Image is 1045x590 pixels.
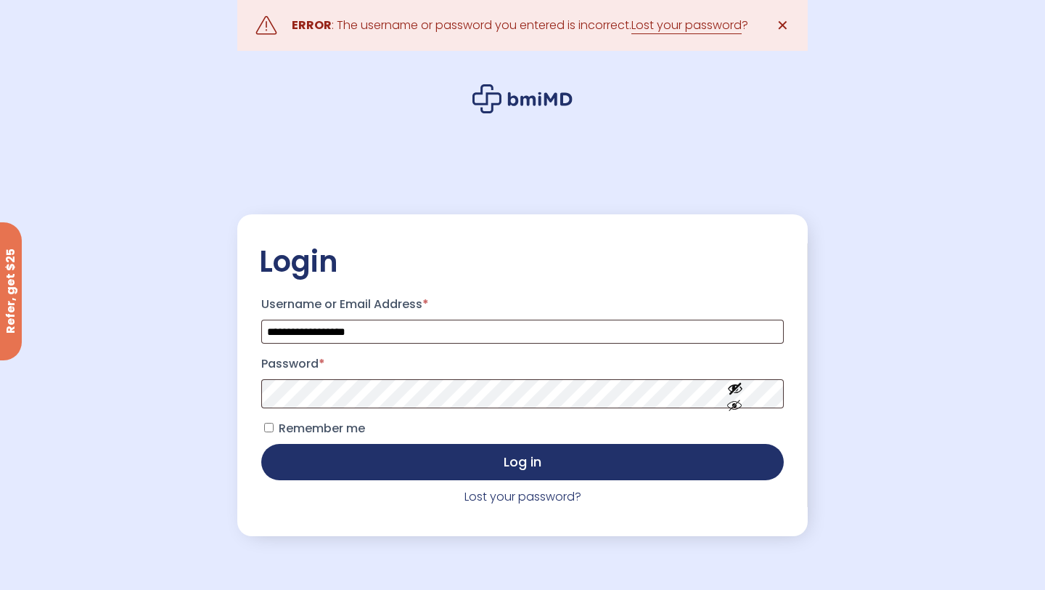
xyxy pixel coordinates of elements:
button: Show password [694,369,776,419]
h2: Login [259,243,786,280]
a: ✕ [768,11,797,40]
button: Log in [261,444,784,480]
strong: ERROR [292,17,332,33]
input: Remember me [264,423,274,432]
a: Lost your password? [464,488,581,505]
div: : The username or password you entered is incorrect. ? [292,15,748,36]
span: Remember me [279,420,365,437]
a: Lost your password [631,17,742,34]
span: ✕ [776,15,789,36]
label: Password [261,352,784,376]
label: Username or Email Address [261,293,784,316]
